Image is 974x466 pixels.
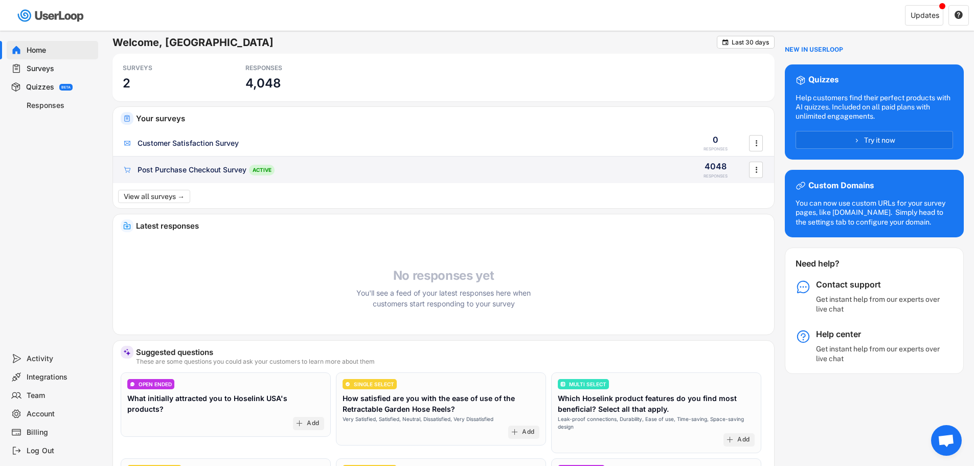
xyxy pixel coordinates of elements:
[816,344,944,363] div: Get instant help from our experts over live chat
[796,258,867,269] div: Need help?
[245,75,280,91] h3: 4,048
[136,115,766,122] div: Your surveys
[704,173,728,179] div: RESPONSES
[722,38,729,46] text: 
[27,372,94,382] div: Integrations
[816,329,944,340] div: Help center
[138,138,239,148] div: Customer Satisfaction Survey
[307,419,319,428] div: Add
[138,165,246,175] div: Post Purchase Checkout Survey
[931,425,962,456] div: Open chat
[118,190,190,203] button: View all surveys →
[245,64,337,72] div: RESPONSES
[27,101,94,110] div: Responses
[27,391,94,401] div: Team
[27,446,94,456] div: Log Out
[127,393,324,414] div: What initially attracted you to Hoselink USA's products?
[27,409,94,419] div: Account
[249,165,275,175] div: ACTIVE
[796,198,953,227] div: You can now use custom URLs for your survey pages, like [DOMAIN_NAME]. Simply head to the setting...
[61,85,71,89] div: BETA
[15,5,87,26] img: userloop-logo-01.svg
[136,348,766,356] div: Suggested questions
[123,222,131,230] img: IncomingMajor.svg
[130,382,135,387] img: ConversationMinor.svg
[558,393,755,414] div: Which Hoselink product features do you find most beneficial? Select all that apply.
[345,382,350,387] img: CircleTickMinorWhite.svg
[27,64,94,74] div: Surveys
[343,415,493,423] div: Very Satisfied, Satisfied, Neutral, Dissatisfied, Very Dissatisfied
[751,162,761,177] button: 
[713,134,718,145] div: 0
[755,164,757,175] text: 
[732,39,769,46] div: Last 30 days
[816,295,944,313] div: Get instant help from our experts over live chat
[569,382,606,387] div: MULTI SELECT
[560,382,565,387] img: ListMajor.svg
[352,287,536,309] div: You'll see a feed of your latest responses here when customers start responding to your survey
[136,222,766,230] div: Latest responses
[737,436,750,444] div: Add
[558,415,755,431] div: Leak-proof connections, Durability, Ease of use, Time-saving, Space-saving design
[112,36,717,49] h6: Welcome, [GEOGRAPHIC_DATA]
[27,46,94,55] div: Home
[27,428,94,437] div: Billing
[808,181,874,191] div: Custom Domains
[751,136,761,151] button: 
[139,382,172,387] div: OPEN ENDED
[796,131,953,149] button: Try it now
[705,161,727,172] div: 4048
[785,46,843,54] div: NEW IN USERLOOP
[808,75,839,85] div: Quizzes
[123,64,215,72] div: SURVEYS
[911,12,939,19] div: Updates
[136,359,766,365] div: These are some questions you could ask your customers to learn more about them
[954,11,963,20] button: 
[352,268,536,283] h4: No responses yet
[704,146,728,152] div: RESPONSES
[864,137,895,144] span: Try it now
[27,354,94,364] div: Activity
[816,279,944,290] div: Contact support
[721,38,729,46] button: 
[955,10,963,19] text: 
[522,428,534,436] div: Add
[755,138,757,148] text: 
[123,75,130,91] h3: 2
[354,382,394,387] div: SINGLE SELECT
[26,82,54,92] div: Quizzes
[796,93,953,121] div: Help customers find their perfect products with AI quizzes. Included on all paid plans with unlim...
[123,348,131,356] img: MagicMajor%20%28Purple%29.svg
[343,393,539,414] div: How satisfied are you with the ease of use of the Retractable Garden Hose Reels?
